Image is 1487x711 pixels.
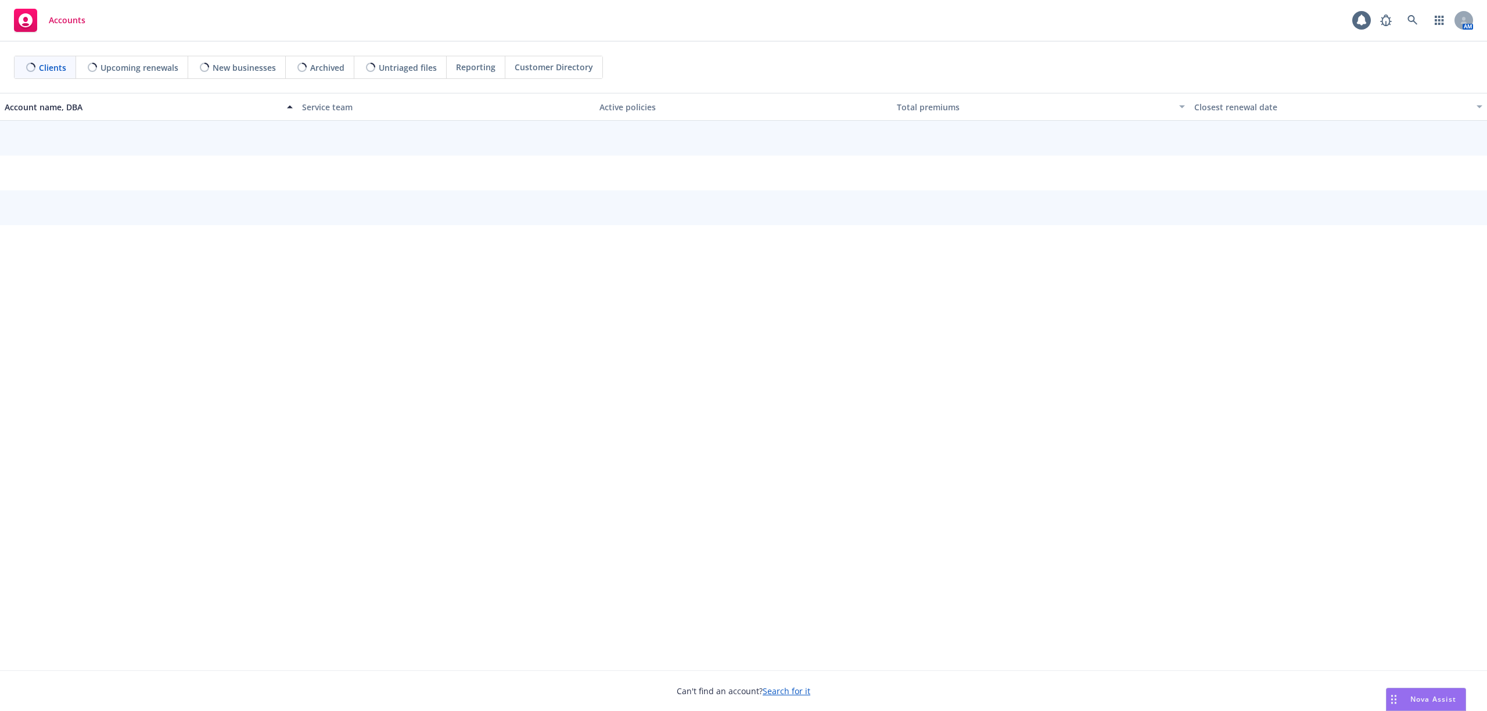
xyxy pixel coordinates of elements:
span: Untriaged files [379,62,437,74]
span: New businesses [213,62,276,74]
a: Report a Bug [1374,9,1398,32]
button: Service team [297,93,595,121]
span: Archived [310,62,344,74]
span: Clients [39,62,66,74]
div: Account name, DBA [5,101,280,113]
span: Customer Directory [515,61,593,73]
div: Active policies [599,101,888,113]
a: Switch app [1428,9,1451,32]
span: Reporting [456,61,495,73]
span: Accounts [49,16,85,25]
button: Closest renewal date [1190,93,1487,121]
span: Upcoming renewals [100,62,178,74]
a: Search for it [763,685,810,696]
div: Closest renewal date [1194,101,1470,113]
a: Search [1401,9,1424,32]
div: Total premiums [897,101,1172,113]
button: Total premiums [892,93,1190,121]
div: Drag to move [1387,688,1401,710]
button: Nova Assist [1386,688,1466,711]
span: Nova Assist [1410,694,1456,704]
div: Service team [302,101,590,113]
a: Accounts [9,4,90,37]
span: Can't find an account? [677,685,810,697]
button: Active policies [595,93,892,121]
